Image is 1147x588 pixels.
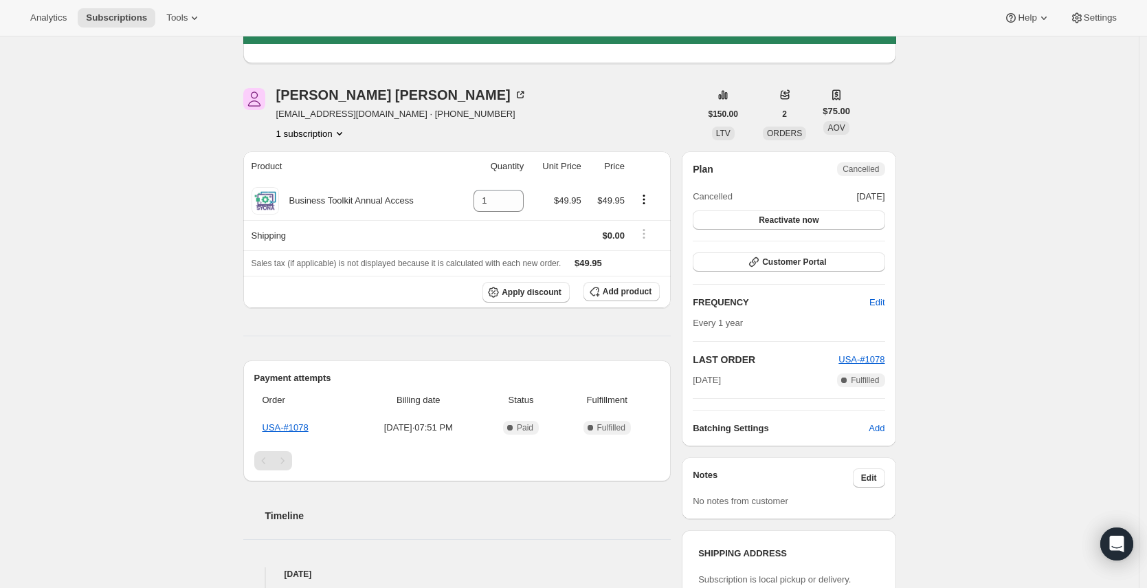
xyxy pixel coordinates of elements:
span: Subscription is local pickup or delivery. [698,574,851,585]
span: Cancelled [843,164,879,175]
button: Analytics [22,8,75,28]
button: Product actions [633,192,655,207]
h2: FREQUENCY [693,296,869,309]
h3: SHIPPING ADDRESS [698,547,879,560]
span: [DATE] · 07:51 PM [357,421,480,435]
button: Product actions [276,127,346,140]
button: Edit [853,468,885,488]
button: Add [860,417,893,439]
span: Status [488,393,554,407]
span: LTV [716,129,731,138]
span: $49.95 [597,195,625,206]
button: Apply discount [482,282,570,303]
span: $75.00 [823,105,850,118]
th: Quantity [456,151,528,182]
button: Reactivate now [693,210,884,230]
span: Paid [517,422,533,433]
span: Add [869,422,884,435]
h2: Payment attempts [254,371,660,385]
span: AOV [827,123,845,133]
button: Shipping actions [633,226,655,241]
span: Add product [603,286,652,297]
h2: Timeline [265,509,671,523]
span: Subscriptions [86,12,147,23]
button: Settings [1062,8,1125,28]
span: Edit [869,296,884,309]
span: Fulfilled [851,375,879,386]
span: 2 [782,109,787,120]
button: Customer Portal [693,252,884,272]
h3: Notes [693,468,853,488]
span: Sales tax (if applicable) is not displayed because it is calculated with each new order. [252,259,561,268]
span: Tools [166,12,188,23]
span: Fulfillment [562,393,652,407]
span: Reactivate now [759,215,819,226]
span: Settings [1084,12,1117,23]
button: Subscriptions [78,8,155,28]
span: [EMAIL_ADDRESS][DOMAIN_NAME] · [PHONE_NUMBER] [276,107,527,121]
span: [DATE] [693,373,721,387]
span: $0.00 [602,230,625,241]
button: Tools [158,8,210,28]
th: Price [586,151,629,182]
span: $150.00 [709,109,738,120]
a: USA-#1078 [838,354,884,364]
th: Order [254,385,353,415]
span: Customer Portal [762,257,826,268]
div: Open Intercom Messenger [1100,527,1133,560]
span: [DATE] [857,190,885,204]
span: $49.95 [554,195,581,206]
div: [PERSON_NAME] [PERSON_NAME] [276,88,527,102]
th: Product [243,151,457,182]
span: Apply discount [502,287,561,298]
span: Every 1 year [693,318,743,328]
span: Billing date [357,393,480,407]
span: Analytics [30,12,67,23]
h2: LAST ORDER [693,353,838,367]
span: Help [1018,12,1036,23]
span: $49.95 [575,258,602,268]
nav: Pagination [254,451,660,470]
span: Fulfilled [597,422,625,433]
h4: [DATE] [243,567,671,581]
button: USA-#1078 [838,353,884,367]
h6: Batching Settings [693,422,869,435]
th: Shipping [243,220,457,250]
span: Edit [861,472,877,483]
button: Add product [583,282,660,301]
span: Angelica Mejia [243,88,265,110]
h2: Plan [693,162,713,176]
span: ORDERS [767,129,802,138]
th: Unit Price [528,151,586,182]
button: 2 [774,105,795,124]
div: Business Toolkit Annual Access [279,194,414,208]
span: No notes from customer [693,496,788,506]
img: product img [252,187,279,215]
span: Cancelled [693,190,733,204]
button: $150.00 [700,105,746,124]
button: Help [996,8,1058,28]
a: USA-#1078 [263,422,309,433]
button: Edit [861,292,893,314]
